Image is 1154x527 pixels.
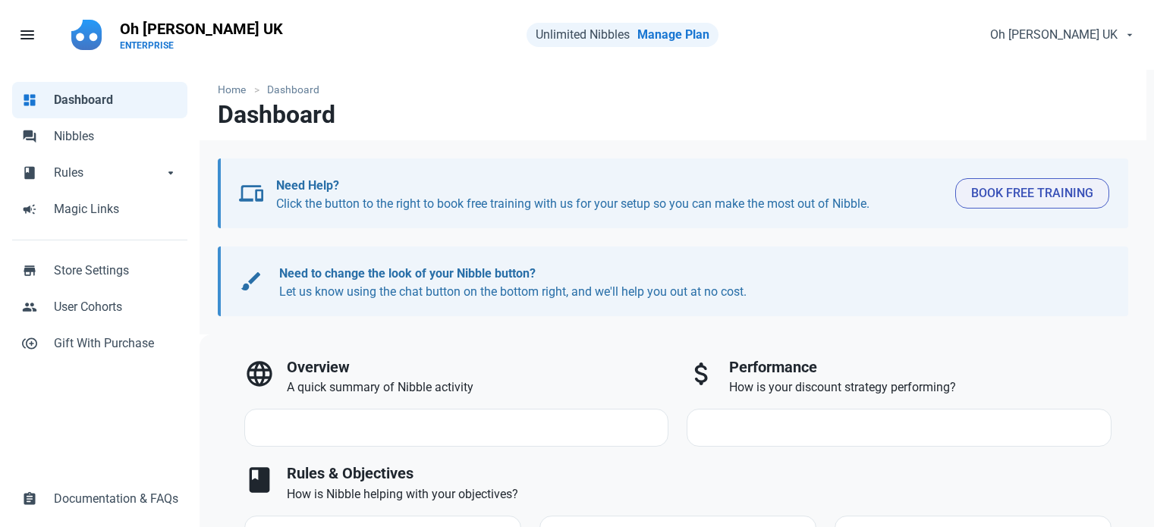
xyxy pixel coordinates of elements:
h1: Dashboard [218,101,335,128]
b: Need Help? [276,178,339,193]
span: Book Free Training [971,184,1093,202]
span: assignment [22,490,37,505]
span: Documentation & FAQs [54,490,178,508]
a: assignmentDocumentation & FAQs [12,481,187,517]
a: storeStore Settings [12,253,187,289]
span: book [244,465,275,495]
p: Click the button to the right to book free training with us for your setup so you can make the mo... [276,177,943,213]
span: Gift With Purchase [54,334,178,353]
span: menu [18,26,36,44]
span: Oh [PERSON_NAME] UK [990,26,1118,44]
span: Magic Links [54,200,178,218]
span: Dashboard [54,91,178,109]
p: A quick summary of Nibble activity [287,378,669,397]
a: control_point_duplicateGift With Purchase [12,325,187,362]
a: campaignMagic Links [12,191,187,227]
span: book [22,164,37,179]
a: Home [218,82,253,98]
span: Rules [54,164,163,182]
span: forum [22,127,37,143]
h3: Rules & Objectives [287,465,1112,482]
span: control_point_duplicate [22,334,37,350]
button: Oh [PERSON_NAME] UK [977,20,1145,50]
span: campaign [22,200,37,215]
a: Manage Plan [637,27,709,42]
a: peopleUser Cohorts [12,289,187,325]
p: How is your discount strategy performing? [729,378,1112,397]
span: attach_money [687,359,717,389]
span: Unlimited Nibbles [536,27,630,42]
span: people [22,298,37,313]
a: Oh [PERSON_NAME] UKENTERPRISE [111,12,292,58]
a: dashboardDashboard [12,82,187,118]
nav: breadcrumbs [200,70,1146,101]
span: Nibbles [54,127,178,146]
button: Book Free Training [955,178,1109,209]
span: User Cohorts [54,298,178,316]
b: Need to change the look of your Nibble button? [279,266,536,281]
p: Let us know using the chat button on the bottom right, and we'll help you out at no cost. [279,265,1095,301]
span: brush [239,269,263,293]
span: store [22,262,37,277]
p: Oh [PERSON_NAME] UK [120,18,283,39]
span: dashboard [22,91,37,106]
p: How is Nibble helping with your objectives? [287,485,1112,503]
a: forumNibbles [12,118,187,155]
span: devices [239,181,263,205]
p: ENTERPRISE [120,39,283,52]
span: language [244,359,275,389]
h3: Overview [287,359,669,376]
a: bookRulesarrow_drop_down [12,155,187,191]
h3: Performance [729,359,1112,376]
span: arrow_drop_down [163,164,178,179]
span: Store Settings [54,262,178,280]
